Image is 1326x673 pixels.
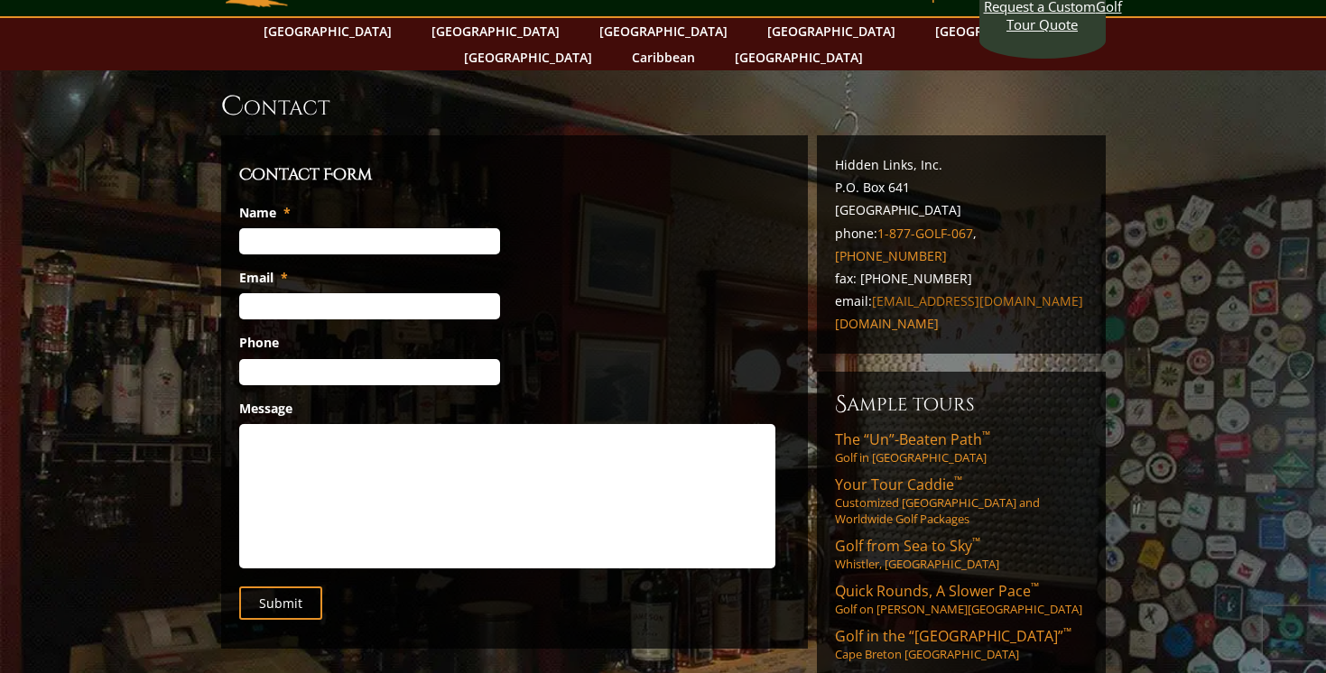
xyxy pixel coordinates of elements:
[726,44,872,70] a: [GEOGRAPHIC_DATA]
[835,581,1088,617] a: Quick Rounds, A Slower Pace™Golf on [PERSON_NAME][GEOGRAPHIC_DATA]
[239,270,288,286] label: Email
[255,18,401,44] a: [GEOGRAPHIC_DATA]
[835,626,1071,646] span: Golf in the “[GEOGRAPHIC_DATA]”
[872,292,1083,309] a: [EMAIL_ADDRESS][DOMAIN_NAME]
[1031,579,1039,595] sup: ™
[590,18,737,44] a: [GEOGRAPHIC_DATA]
[835,247,947,264] a: [PHONE_NUMBER]
[239,162,790,188] h3: Contact Form
[239,335,279,351] label: Phone
[239,586,322,620] input: Submit
[758,18,904,44] a: [GEOGRAPHIC_DATA]
[422,18,569,44] a: [GEOGRAPHIC_DATA]
[972,534,980,549] sup: ™
[982,428,990,443] sup: ™
[877,225,973,242] a: 1-877-GOLF-067
[835,153,1088,336] p: Hidden Links, Inc. P.O. Box 641 [GEOGRAPHIC_DATA] phone: , fax: [PHONE_NUMBER] email:
[954,473,962,488] sup: ™
[221,88,1106,124] h1: Contact
[1063,624,1071,640] sup: ™
[835,429,1088,466] a: The “Un”-Beaten Path™Golf in [GEOGRAPHIC_DATA]
[239,205,291,221] label: Name
[835,626,1088,662] a: Golf in the “[GEOGRAPHIC_DATA]”™Cape Breton [GEOGRAPHIC_DATA]
[835,581,1039,601] span: Quick Rounds, A Slower Pace
[239,401,292,417] label: Message
[835,475,962,494] span: Your Tour Caddie
[835,390,1088,419] h6: Sample Tours
[835,429,990,449] span: The “Un”-Beaten Path
[455,44,601,70] a: [GEOGRAPHIC_DATA]
[835,475,1088,527] a: Your Tour Caddie™Customized [GEOGRAPHIC_DATA] and Worldwide Golf Packages
[835,536,980,556] span: Golf from Sea to Sky
[623,44,704,70] a: Caribbean
[926,18,1072,44] a: [GEOGRAPHIC_DATA]
[835,536,1088,572] a: Golf from Sea to Sky™Whistler, [GEOGRAPHIC_DATA]
[835,315,939,332] a: [DOMAIN_NAME]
